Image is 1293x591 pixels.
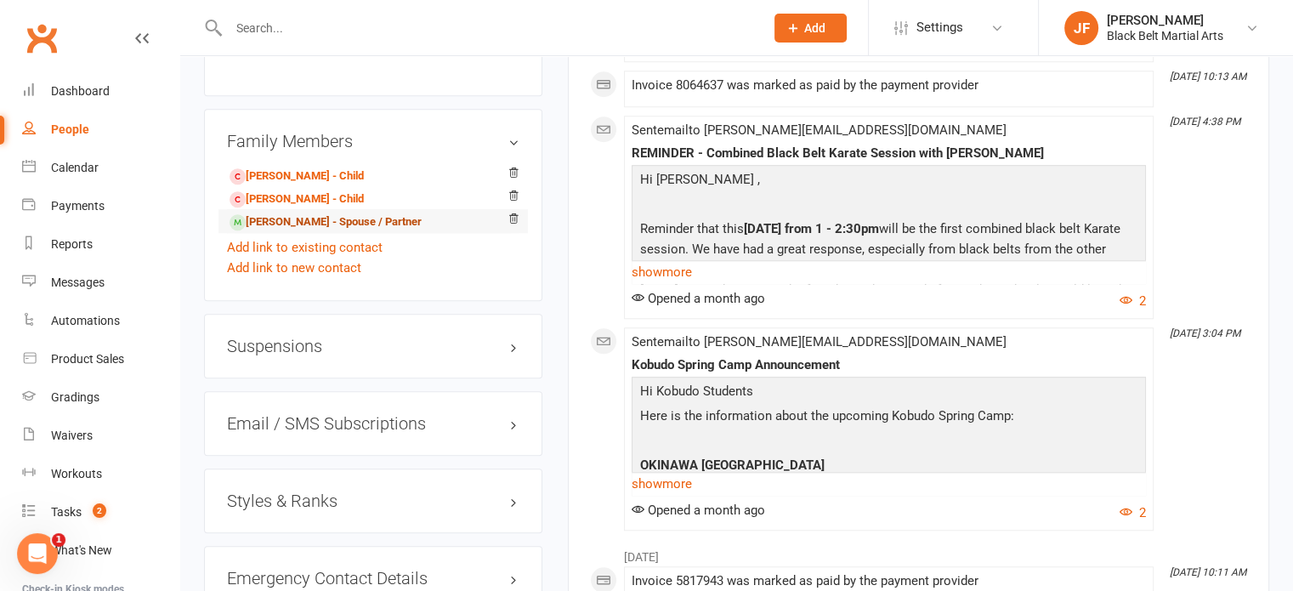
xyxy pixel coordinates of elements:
a: Clubworx [20,17,63,60]
a: show more [632,260,1146,284]
div: Waivers [51,429,93,442]
span: OKINAWA [GEOGRAPHIC_DATA] [640,457,825,473]
a: [PERSON_NAME] - Spouse / Partner [230,213,422,231]
i: [DATE] 10:13 AM [1170,71,1246,82]
li: [DATE] [590,539,1247,566]
div: Automations [51,314,120,327]
a: Waivers [22,417,179,455]
span: Sent email to [PERSON_NAME][EMAIL_ADDRESS][DOMAIN_NAME] [632,122,1007,138]
input: Search... [224,16,752,40]
a: Add link to new contact [227,258,361,278]
button: 2 [1120,503,1146,523]
i: [DATE] 10:11 AM [1170,566,1246,578]
a: Dashboard [22,72,179,111]
div: Black Belt Martial Arts [1107,28,1223,43]
div: [PERSON_NAME] [1107,13,1223,28]
a: Gradings [22,378,179,417]
span: Opened a month ago [632,503,765,518]
a: show more [632,472,1146,496]
div: Calendar [51,161,99,174]
a: Workouts [22,455,179,493]
h3: Email / SMS Subscriptions [227,414,519,433]
div: Messages [51,276,105,289]
p: Hi [PERSON_NAME] , [636,169,1142,194]
a: [PERSON_NAME] - Child [230,168,364,185]
a: People [22,111,179,149]
a: Add link to existing contact [227,237,383,258]
h3: Styles & Ranks [227,492,519,510]
h3: Suspensions [227,337,519,355]
div: REMINDER - Combined Black Belt Karate Session with [PERSON_NAME] [632,146,1146,161]
a: Messages [22,264,179,302]
div: Payments [51,199,105,213]
a: [PERSON_NAME] - Child [230,190,364,208]
i: [DATE] 3:04 PM [1170,327,1240,339]
div: Workouts [51,467,102,480]
p: Hi Kobudo Students [636,381,1142,406]
div: Kobudo Spring Camp Announcement [632,358,1146,372]
a: Automations [22,302,179,340]
span: Sent email to [PERSON_NAME][EMAIL_ADDRESS][DOMAIN_NAME] [632,334,1007,349]
iframe: Intercom live chat [17,533,58,574]
a: Payments [22,187,179,225]
h3: Family Members [227,132,519,151]
button: 2 [1120,291,1146,311]
div: Gradings [51,390,99,404]
button: Add [774,14,847,43]
a: Product Sales [22,340,179,378]
div: JF [1064,11,1098,45]
span: 1 [52,533,65,547]
div: Dashboard [51,84,110,98]
div: Reports [51,237,93,251]
span: Add [804,21,825,35]
span: Settings [916,9,963,47]
p: Here is the information about the upcoming Kobudo Spring Camp: [636,406,1142,430]
i: [DATE] 4:38 PM [1170,116,1240,128]
div: Invoice 5817943 was marked as paid by the payment provider [632,574,1146,588]
span: [DATE] from 1 - 2:30pm [744,221,879,236]
p: Reminder that this will be the first combined black belt Karate session. We have had a great resp... [636,219,1142,325]
div: Product Sales [51,352,124,366]
span: 2 [93,503,106,518]
a: Tasks 2 [22,493,179,531]
a: What's New [22,531,179,570]
h3: Emergency Contact Details [227,569,519,588]
div: People [51,122,89,136]
div: Tasks [51,505,82,519]
a: Reports [22,225,179,264]
span: Opened a month ago [632,291,765,306]
div: What's New [51,543,112,557]
div: Invoice 8064637 was marked as paid by the payment provider [632,78,1146,93]
a: Calendar [22,149,179,187]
